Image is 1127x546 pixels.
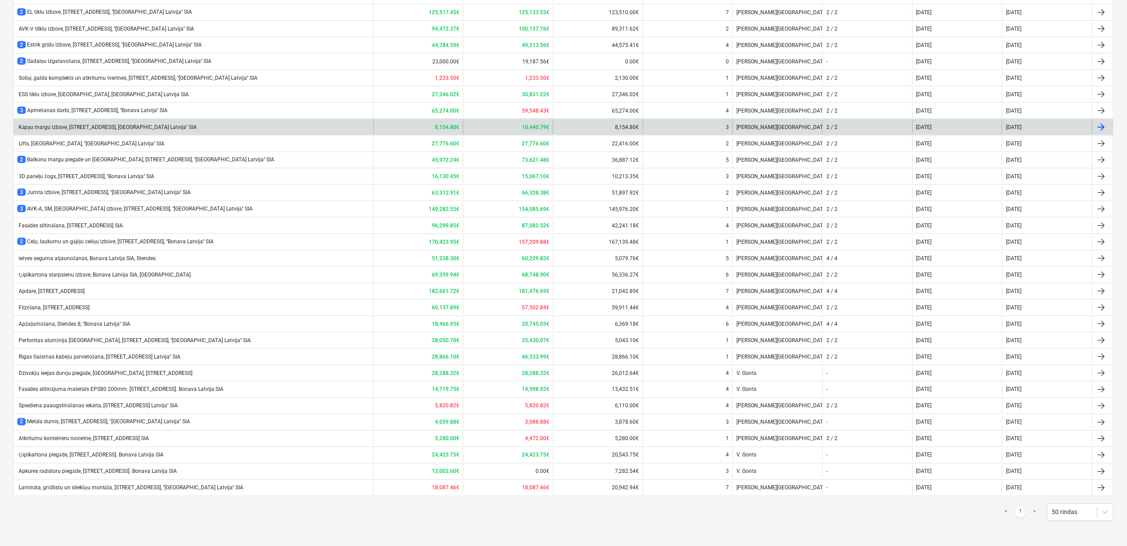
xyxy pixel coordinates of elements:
[522,108,549,114] b: 59,548.43€
[726,419,729,425] div: 3
[726,321,729,327] div: 6
[17,288,85,294] div: Apdare, [STREET_ADDRESS]
[463,464,553,479] div: 0.00€
[553,218,643,233] div: 42,241.18€
[916,206,932,212] div: [DATE]
[435,124,459,130] b: 8,154.80€
[916,386,932,393] div: [DATE]
[435,419,459,425] b: 4,059.88€
[732,5,822,19] div: [PERSON_NAME][GEOGRAPHIC_DATA]
[522,337,549,343] b: 35,430.07€
[726,9,729,16] div: 7
[826,321,837,327] div: 4 / 4
[1006,58,1021,65] div: [DATE]
[432,370,459,376] b: 28,288.32€
[522,255,549,261] b: 60,229.82€
[553,22,643,36] div: 89,311.62€
[17,321,130,328] div: Apzaļumošana, Stendes 8, ''Bonava Latvija'' SIA
[432,140,459,147] b: 27,776.60€
[732,333,822,347] div: [PERSON_NAME][GEOGRAPHIC_DATA]
[726,206,729,212] div: 1
[1006,255,1021,261] div: [DATE]
[522,140,549,147] b: 27,776.60€
[17,304,90,311] div: Flīzēšana, [STREET_ADDRESS]
[726,26,729,32] div: 2
[17,238,214,246] div: Ceļu, laukumu un gājēju celiņu izbūve, [STREET_ADDRESS], ''Bonava Latvija'' SIA
[553,268,643,282] div: 56,336.27€
[432,468,459,475] b: 12,002.60€
[732,251,822,265] div: [PERSON_NAME][GEOGRAPHIC_DATA]
[553,153,643,167] div: 36,887.12€
[553,300,643,315] div: 59,911.44€
[916,255,932,261] div: [DATE]
[17,403,178,409] div: Spiediena paaugstināšanas iekārta, [STREET_ADDRESS] Latvija'' SIA
[17,58,26,65] span: 2
[17,255,156,262] div: ietves seguma atjaunošanas, Bonava Latvija SIA, Stendes
[726,140,729,147] div: 2
[732,55,822,69] div: [PERSON_NAME][GEOGRAPHIC_DATA]
[726,255,729,261] div: 5
[732,464,822,479] div: V. Gonts
[826,288,837,294] div: 4 / 4
[916,419,932,425] div: [DATE]
[429,288,459,294] b: 182,661.72€
[732,448,822,462] div: V. Gonts
[826,75,837,81] div: 2 / 2
[519,9,549,16] b: 125,133.55€
[435,75,459,81] b: 1,233.50€
[732,136,822,151] div: [PERSON_NAME][GEOGRAPHIC_DATA]
[1006,370,1021,376] div: [DATE]
[522,386,549,393] b: 14,598.92€
[553,350,643,364] div: 28,866.10€
[17,485,243,491] div: Lamināta, grīdlīstu un sliekšņu montāža, [STREET_ADDRESS], ''[GEOGRAPHIC_DATA] Latvija'' SIA
[1006,222,1021,229] div: [DATE]
[17,205,26,212] span: 3
[553,169,643,183] div: 10,213.35€
[432,173,459,179] b: 16,130.45€
[916,42,932,48] div: [DATE]
[732,120,822,134] div: [PERSON_NAME][GEOGRAPHIC_DATA]
[432,108,459,114] b: 65,274.00€
[522,304,549,311] b: 57,502.84€
[726,272,729,278] div: 6
[732,432,822,446] div: [PERSON_NAME][GEOGRAPHIC_DATA]
[1006,403,1021,409] div: [DATE]
[522,222,549,229] b: 87,082.52€
[726,354,729,360] div: 1
[826,419,828,425] div: -
[826,173,837,179] div: 2 / 2
[553,235,643,249] div: 167,139.48€
[826,370,828,376] div: -
[826,403,837,409] div: 2 / 2
[432,190,459,196] b: 63,312.91€
[726,403,729,409] div: 4
[826,436,837,442] div: 2 / 2
[726,157,729,163] div: 5
[432,272,459,278] b: 69,359.94€
[732,202,822,216] div: [PERSON_NAME][GEOGRAPHIC_DATA]
[732,235,822,249] div: [PERSON_NAME][GEOGRAPHIC_DATA]
[17,156,274,164] div: Balkonu margu piegāde un [GEOGRAPHIC_DATA], [STREET_ADDRESS], ''[GEOGRAPHIC_DATA] Latvija'' SIA
[826,222,837,229] div: 2 / 2
[553,333,643,347] div: 5,043.10€
[916,108,932,114] div: [DATE]
[1006,354,1021,360] div: [DATE]
[1006,386,1021,393] div: [DATE]
[519,206,549,212] b: 154,085.69€
[525,419,549,425] b: 3,088.88€
[17,354,180,360] div: Rīgas Gaismas kabeļu pārvietošana, [STREET_ADDRESS] Latvija'' SIA
[17,58,211,65] div: Sadalņu izgatavošana, [STREET_ADDRESS], ''[GEOGRAPHIC_DATA] Latvija'' SIA
[726,288,729,294] div: 7
[1006,239,1021,245] div: [DATE]
[429,9,459,16] b: 125,517.45€
[1006,157,1021,163] div: [DATE]
[432,157,459,163] b: 45,972.24€
[726,370,729,376] div: 4
[732,218,822,233] div: [PERSON_NAME][GEOGRAPHIC_DATA]
[432,321,459,327] b: 18,466.95€
[732,366,822,380] div: V. Gonts
[1006,140,1021,147] div: [DATE]
[435,403,459,409] b: 5,820.82€
[553,251,643,265] div: 5,079.76€
[1029,507,1040,518] a: Next page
